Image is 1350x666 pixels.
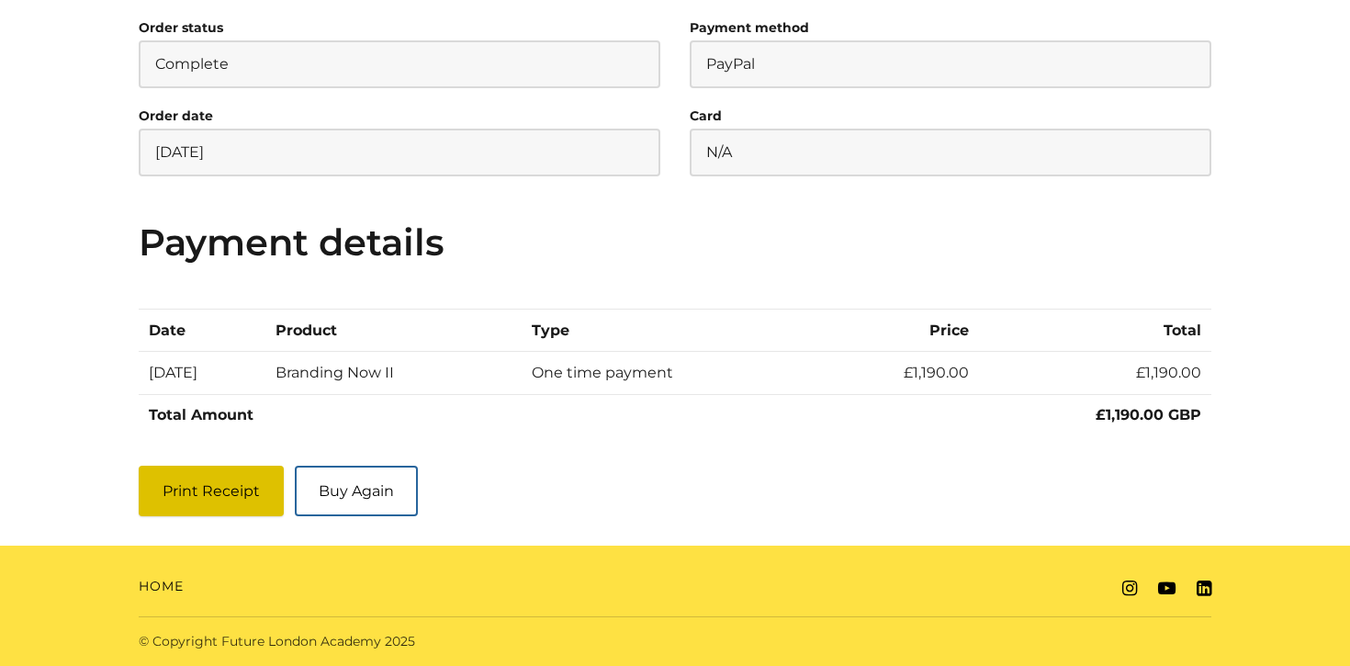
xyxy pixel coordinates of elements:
a: Buy Again [295,466,418,516]
strong: Order status [139,19,223,36]
p: [DATE] [139,129,660,176]
strong: Order date [139,107,213,124]
strong: Payment method [690,19,809,36]
th: Total [979,310,1211,352]
td: [DATE] [139,352,265,394]
strong: Total Amount [149,406,253,423]
button: Print Receipt [139,466,284,516]
td: £1,190.00 [821,352,979,394]
div: © Copyright Future London Academy 2025 [124,632,675,651]
th: Product [265,310,522,352]
th: Date [139,310,265,352]
th: Price [821,310,979,352]
strong: Card [690,107,722,124]
p: Complete [139,40,660,88]
h3: Payment details [139,220,1211,265]
td: £1,190.00 [979,352,1211,394]
strong: £1,190.00 GBP [1096,406,1201,423]
div: Branding Now II [276,362,512,384]
th: Type [522,310,821,352]
p: N/A [690,129,1211,176]
a: Home [139,577,184,596]
p: PayPal [690,40,1211,88]
td: One time payment [522,352,821,394]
